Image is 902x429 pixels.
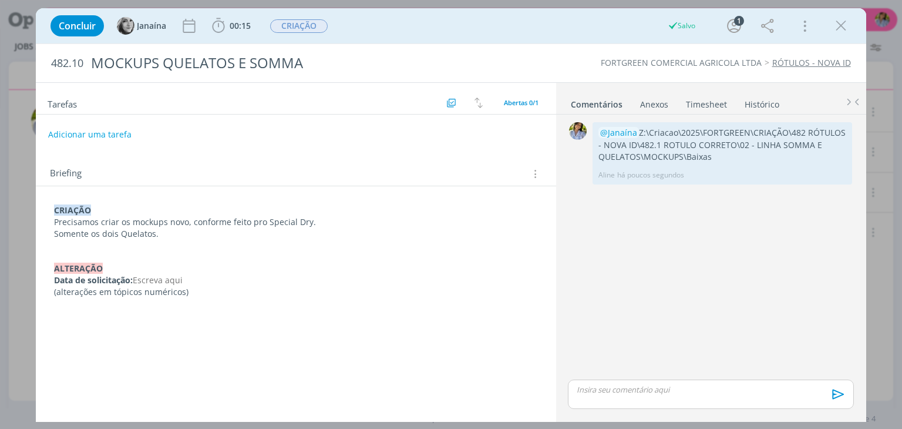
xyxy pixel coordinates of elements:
[600,127,637,138] span: @Janaína
[640,99,668,110] div: Anexos
[270,19,328,33] button: CRIAÇÃO
[570,93,623,110] a: Comentários
[230,20,251,31] span: 00:15
[86,49,513,78] div: MOCKUPS QUELATOS E SOMMA
[772,57,851,68] a: RÓTULOS - NOVA ID
[725,16,743,35] button: 1
[54,286,537,298] p: (alterações em tópicos numéricos)
[54,205,91,216] strong: CRIAÇÃO
[50,166,82,182] span: Briefing
[36,8,866,422] div: dialog
[209,16,254,35] button: 00:15
[51,57,83,70] span: 482.10
[133,274,183,286] span: Escreva aqui
[59,21,96,31] span: Concluir
[744,93,780,110] a: Histórico
[569,122,587,140] img: A
[270,19,328,33] span: CRIAÇÃO
[504,98,538,107] span: Abertas 0/1
[117,17,166,35] button: JJanaína
[668,21,695,31] div: Salvo
[48,124,132,145] button: Adicionar uma tarefa
[117,17,134,35] img: J
[137,22,166,30] span: Janaína
[51,15,104,36] button: Concluir
[54,274,133,286] strong: Data de solicitação:
[734,16,744,26] div: 1
[685,93,728,110] a: Timesheet
[601,57,762,68] a: FORTGREEN COMERCIAL AGRICOLA LTDA
[598,127,846,163] p: Z:\Criacao\2025\FORTGREEN\CRIAÇÃO\482 RÓTULOS - NOVA ID\482.1 ROTULO CORRETO\02 - LINHA SOMMA E Q...
[54,216,537,228] p: Precisamos criar os mockups novo, conforme feito pro Special Dry.
[54,228,537,240] p: Somente os dois Quelatos.
[474,98,483,108] img: arrow-down-up.svg
[617,170,684,180] span: há poucos segundos
[54,263,103,274] strong: ALTERAÇÃO
[48,96,77,110] span: Tarefas
[598,170,615,180] p: Aline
